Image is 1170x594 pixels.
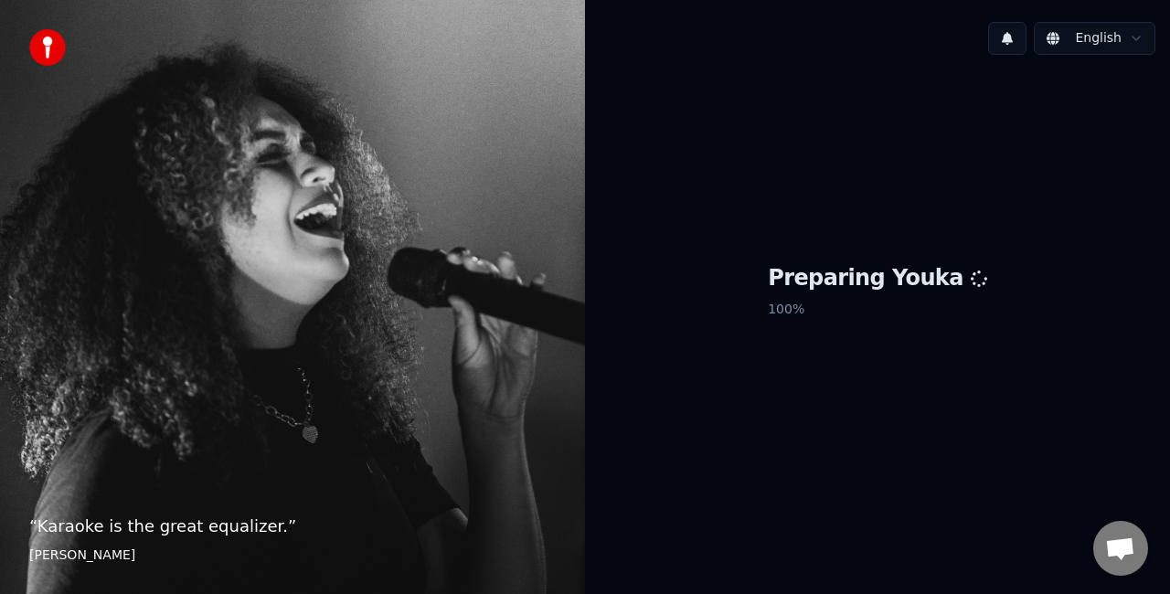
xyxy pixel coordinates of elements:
[768,293,987,326] p: 100 %
[29,514,556,539] p: “ Karaoke is the great equalizer. ”
[768,264,987,293] h1: Preparing Youka
[29,546,556,565] footer: [PERSON_NAME]
[1093,521,1148,576] div: Open chat
[29,29,66,66] img: youka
